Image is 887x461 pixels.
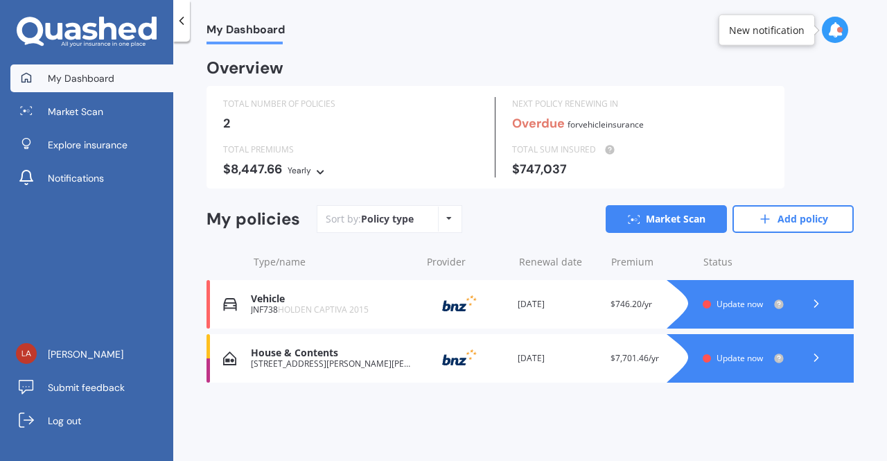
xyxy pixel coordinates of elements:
div: $747,037 [512,162,768,176]
img: Vehicle [223,297,237,311]
div: $8,447.66 [223,162,478,177]
div: TOTAL NUMBER OF POLICIES [223,97,478,111]
span: Market Scan [48,105,103,119]
a: Add policy [732,205,854,233]
div: NEXT POLICY RENEWING IN [512,97,768,111]
div: Overview [207,61,283,75]
div: Renewal date [519,255,600,269]
div: TOTAL SUM INSURED [512,143,768,157]
span: My Dashboard [207,23,285,42]
div: Policy type [361,212,414,226]
a: Log out [10,407,173,435]
div: New notification [729,23,805,37]
div: [DATE] [518,351,599,365]
span: Update now [717,298,763,310]
img: House & Contents [223,351,236,365]
div: Vehicle [251,293,414,305]
div: TOTAL PREMIUMS [223,143,478,157]
span: Log out [48,414,81,428]
div: Provider [427,255,508,269]
span: Notifications [48,171,104,185]
a: Market Scan [10,98,173,125]
img: 2f9a87d5fa6cc29f4dd0cb9985469425 [16,343,37,364]
div: [DATE] [518,297,599,311]
span: $7,701.46/yr [611,352,659,364]
img: BNZ [425,291,494,318]
img: BNZ [425,345,494,372]
div: Status [703,255,784,269]
span: Update now [717,352,763,364]
b: Overdue [512,115,565,132]
span: [PERSON_NAME] [48,347,123,361]
div: [STREET_ADDRESS][PERSON_NAME][PERSON_NAME] [251,359,414,369]
div: 2 [223,116,478,130]
span: Submit feedback [48,381,125,394]
div: Yearly [288,164,311,177]
div: My policies [207,209,300,229]
a: My Dashboard [10,64,173,92]
a: Explore insurance [10,131,173,159]
span: My Dashboard [48,71,114,85]
a: Notifications [10,164,173,192]
a: [PERSON_NAME] [10,340,173,368]
div: Type/name [254,255,416,269]
span: $746.20/yr [611,298,652,310]
a: Market Scan [606,205,727,233]
div: JNF738 [251,305,414,315]
a: Submit feedback [10,374,173,401]
div: House & Contents [251,347,414,359]
span: HOLDEN CAPTIVA 2015 [278,304,369,315]
div: Premium [611,255,692,269]
div: Sort by: [326,212,414,226]
span: for Vehicle insurance [568,119,644,130]
span: Explore insurance [48,138,128,152]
